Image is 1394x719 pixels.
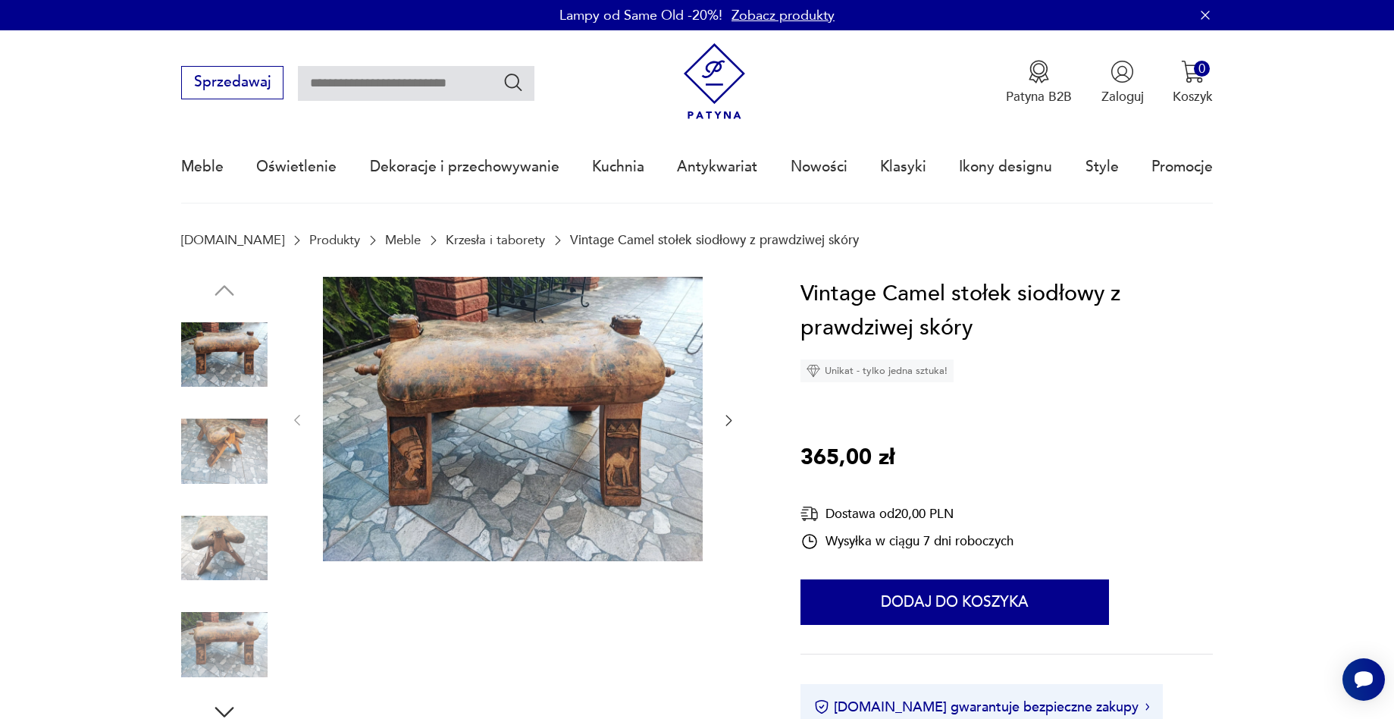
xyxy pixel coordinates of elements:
p: 365,00 zł [800,441,894,476]
a: Meble [385,233,421,247]
div: 0 [1194,61,1210,77]
p: Koszyk [1173,88,1213,105]
button: Szukaj [503,71,525,93]
img: Ikona dostawy [800,504,819,523]
div: Dostawa od 20,00 PLN [800,504,1013,523]
button: Zaloguj [1101,60,1144,105]
a: Meble [181,132,224,202]
img: Zdjęcie produktu Vintage Camel stołek siodłowy z prawdziwej skóry [181,312,268,398]
a: Style [1085,132,1119,202]
a: Kuchnia [592,132,644,202]
a: Krzesła i taborety [446,233,545,247]
button: Dodaj do koszyka [800,579,1109,625]
img: Ikona certyfikatu [814,699,829,714]
a: Antykwariat [677,132,757,202]
img: Zdjęcie produktu Vintage Camel stołek siodłowy z prawdziwej skóry [181,505,268,592]
a: Ikony designu [959,132,1052,202]
a: Nowości [791,132,847,202]
img: Ikona strzałki w prawo [1145,703,1150,711]
p: Lampy od Same Old -20%! [559,6,722,25]
a: Promocje [1151,132,1213,202]
button: [DOMAIN_NAME] gwarantuje bezpieczne zakupy [814,698,1150,717]
a: Klasyki [880,132,926,202]
a: Sprzedawaj [181,77,283,89]
button: Sprzedawaj [181,66,283,99]
p: Patyna B2B [1006,88,1072,105]
img: Ikona koszyka [1181,60,1204,83]
button: Patyna B2B [1006,60,1072,105]
a: [DOMAIN_NAME] [181,233,284,247]
div: Unikat - tylko jedna sztuka! [800,359,954,382]
button: 0Koszyk [1173,60,1213,105]
a: Ikona medaluPatyna B2B [1006,60,1072,105]
a: Dekoracje i przechowywanie [370,132,559,202]
a: Oświetlenie [256,132,337,202]
div: Wysyłka w ciągu 7 dni roboczych [800,532,1013,551]
a: Produkty [309,233,360,247]
img: Ikona diamentu [807,364,820,378]
p: Vintage Camel stołek siodłowy z prawdziwej skóry [570,233,859,247]
img: Patyna - sklep z meblami i dekoracjami vintage [676,43,753,120]
p: Zaloguj [1101,88,1144,105]
img: Zdjęcie produktu Vintage Camel stołek siodłowy z prawdziwej skóry [323,277,703,562]
img: Zdjęcie produktu Vintage Camel stołek siodłowy z prawdziwej skóry [181,408,268,495]
img: Ikonka użytkownika [1111,60,1134,83]
img: Ikona medalu [1027,60,1051,83]
iframe: Smartsupp widget button [1342,658,1385,701]
a: Zobacz produkty [731,6,835,25]
h1: Vintage Camel stołek siodłowy z prawdziwej skóry [800,277,1213,346]
img: Zdjęcie produktu Vintage Camel stołek siodłowy z prawdziwej skóry [181,601,268,688]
